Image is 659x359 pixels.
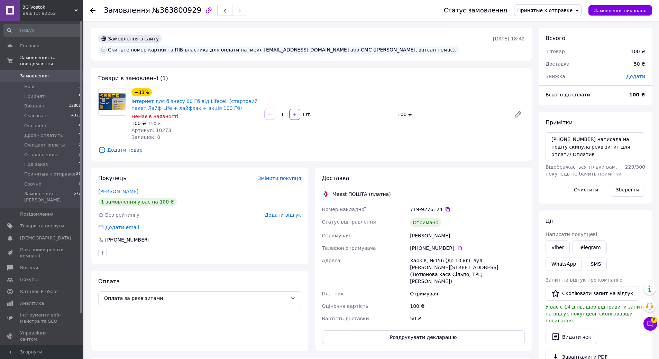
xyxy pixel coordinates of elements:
[626,74,645,79] span: Додати
[79,142,81,148] span: 0
[573,240,606,254] a: Telegram
[22,4,74,10] span: 3G Vostok
[20,73,49,79] span: Замовлення
[20,235,71,241] span: [DEMOGRAPHIC_DATA]
[546,92,590,97] span: Всього до сплати
[322,175,349,181] span: Доставка
[546,164,621,177] span: Відображається тільки вам, покупець не бачить примітки
[99,93,126,110] img: Інтернет для бізнесу 60 Гб від Lifecell (стартовий пакет Лайф Life + лайфхак + акція 100 Гб)
[630,56,649,72] div: 50 ₴
[152,6,201,15] span: №363800929
[105,212,139,218] span: Без рейтингу
[131,88,152,96] div: −33%
[511,107,525,121] a: Редагувати
[20,289,57,295] span: Каталог ProSale
[24,171,76,177] span: Принятые к отправке
[3,24,82,37] input: Пошук
[74,191,81,203] span: 572
[588,5,652,16] button: Замовлення виконано
[631,48,645,55] div: 100 ₴
[517,8,573,13] span: Принятые к отправке
[24,123,46,129] span: Оплачені
[79,123,81,129] span: 4
[493,36,525,41] time: [DATE] 18:42
[24,142,65,148] span: Ожидает оплаты
[409,229,526,242] div: [PERSON_NAME]
[20,247,64,259] span: Показники роботи компанії
[322,207,366,212] span: Номер накладної
[98,278,120,285] span: Оплата
[301,111,312,118] div: шт.
[409,300,526,312] div: 100 ₴
[594,8,647,13] span: Замовлення виконано
[79,132,81,139] span: 0
[24,152,60,158] span: Отправленные
[409,287,526,300] div: Отримувач
[24,93,46,100] span: Прийняті
[71,113,81,119] span: 4325
[24,84,34,90] span: Нові
[131,127,171,133] span: Артикул: 10273
[79,84,81,90] span: 0
[131,114,178,119] span: Немає в наявності
[322,233,350,238] span: Отримувач
[20,330,64,342] span: Управління сайтом
[444,7,507,14] div: Статус замовлення
[322,258,340,263] span: Адреса
[625,164,645,170] span: 229 / 300
[98,224,140,231] div: Додати email
[410,245,525,252] div: [PHONE_NUMBER]
[24,132,63,139] span: Дроп - оплатить
[629,92,645,97] b: 100 ₴
[322,245,376,251] span: Телефон отримувача
[610,183,645,197] button: Зберегти
[643,317,657,331] button: Чат з покупцем8
[546,119,573,126] span: Примітки
[24,161,48,168] span: Под заказ
[546,232,597,237] span: Написати покупцеві
[546,61,569,67] span: Доставка
[98,175,127,181] span: Покупець
[22,10,83,17] div: Ваш ID: 92252
[322,303,368,309] span: Оціночна вартість
[20,43,39,49] span: Головна
[546,218,553,224] span: Дії
[20,312,64,324] span: Інструменти веб-майстра та SEO
[98,146,525,154] span: Додати товар
[546,304,643,323] span: У вас є 14 днів, щоб відправити запит на відгук покупцеві, скопіювавши посилання.
[410,218,441,227] div: Отримано
[265,212,301,218] span: Додати відгук
[20,55,83,67] span: Замовлення та повідомлення
[546,49,565,54] span: 1 товар
[101,47,107,53] img: :speech_balloon:
[568,183,604,197] button: Очистити
[24,191,74,203] span: Замовлення з [PERSON_NAME]
[98,198,177,206] div: 1 замовлення у вас на 100 ₴
[546,277,622,283] span: Запит на відгук про компанію
[131,134,161,140] span: Залишок: 0
[322,316,369,321] span: Вартість доставки
[69,103,81,109] span: 12801
[585,257,607,271] button: SMS
[322,291,344,296] span: Платник
[546,35,565,41] span: Всього
[20,300,44,306] span: Аналітика
[651,317,657,323] span: 8
[409,312,526,325] div: 50 ₴
[322,330,525,344] button: Роздрукувати декларацію
[90,7,95,14] div: Повернутися назад
[410,206,525,213] div: 719-9276124
[20,276,39,283] span: Покупці
[98,189,138,194] a: [PERSON_NAME]
[79,181,81,187] span: 5
[546,240,570,254] a: Viber
[79,161,81,168] span: 0
[79,152,81,158] span: 1
[131,98,258,111] a: Інтернет для бізнесу 60 Гб від Lifecell (стартовий пакет Лайф Life + лайфхак + акція 100 Гб)
[546,286,639,301] button: Скопіювати запит на відгук
[546,132,645,162] textarea: [PHONE_NUMBER] написала на пошту скинула реквізитит для оплати/ Оплатив
[409,254,526,287] div: Харків, №156 (до 10 кг): вул. [PERSON_NAME][STREET_ADDRESS], (Тютюнова каса Сільпо, ТРЦ [PERSON_N...
[546,257,582,271] a: WhatsApp
[79,93,81,100] span: 3
[395,110,508,119] div: 100 ₴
